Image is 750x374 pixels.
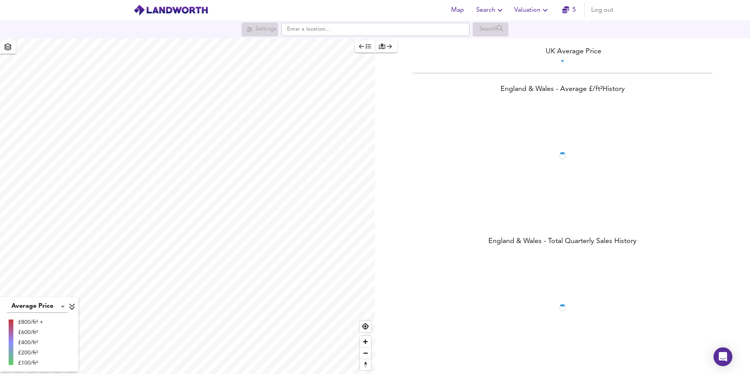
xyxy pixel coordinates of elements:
[360,348,371,359] span: Zoom out
[588,2,617,18] button: Log out
[514,5,550,16] span: Valuation
[360,336,371,347] button: Zoom in
[476,5,505,16] span: Search
[714,347,732,366] div: Open Intercom Messenger
[556,2,581,18] button: 5
[242,22,278,36] div: Search for a location first or explore the map
[7,300,67,313] div: Average Price
[18,349,43,357] div: £200/ft²
[562,5,576,16] a: 5
[591,5,613,16] span: Log out
[473,22,508,36] div: Search for a location first or explore the map
[448,5,467,16] span: Map
[375,236,750,247] div: England & Wales - Total Quarterly Sales History
[360,359,371,370] button: Reset bearing to north
[18,329,43,336] div: £600/ft²
[18,339,43,347] div: £400/ft²
[375,84,750,95] div: England & Wales - Average £/ ft² History
[360,321,371,332] button: Find my location
[18,318,43,326] div: £800/ft² +
[375,46,750,57] div: UK Average Price
[473,2,508,18] button: Search
[281,23,470,36] input: Enter a location...
[511,2,553,18] button: Valuation
[360,347,371,359] button: Zoom out
[133,4,208,16] img: logo
[445,2,470,18] button: Map
[18,359,43,367] div: £100/ft²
